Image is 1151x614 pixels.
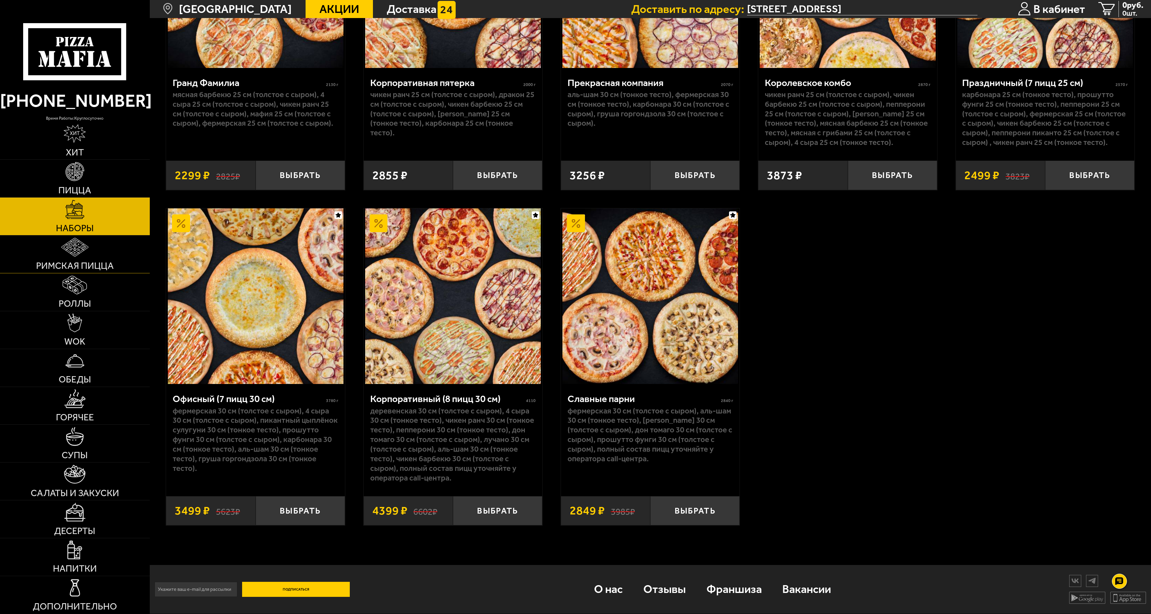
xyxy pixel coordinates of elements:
span: 2870 г [918,82,931,87]
span: 3256 ₽ [570,169,605,181]
button: Выбрать [650,496,740,526]
span: 2130 г [326,82,338,87]
p: Аль-Шам 30 см (тонкое тесто), Фермерская 30 см (тонкое тесто), Карбонара 30 см (толстое с сыром),... [568,90,733,128]
p: Чикен Ранч 25 см (толстое с сыром), Дракон 25 см (толстое с сыром), Чикен Барбекю 25 см (толстое ... [370,90,536,138]
a: АкционныйСлавные парни [561,208,740,384]
span: Роллы [59,299,91,309]
span: Десерты [54,527,95,536]
span: Доставить по адресу: [631,3,747,15]
span: В кабинет [1033,3,1085,15]
button: Выбрать [256,496,345,526]
span: Горячее [56,413,94,422]
p: Фермерская 30 см (толстое с сыром), Аль-Шам 30 см (тонкое тесто), [PERSON_NAME] 30 см (толстое с ... [568,406,733,464]
a: АкционныйОфисный (7 пицц 30 см) [166,208,345,384]
span: 2570 г [1116,82,1128,87]
p: Фермерская 30 см (толстое с сыром), 4 сыра 30 см (толстое с сыром), Пикантный цыплёнок сулугуни 3... [173,406,338,473]
span: 4110 [526,398,536,403]
span: 3780 г [326,398,338,403]
span: 2855 ₽ [372,169,408,181]
button: Выбрать [650,161,740,190]
span: 0 руб. [1122,1,1143,9]
s: 6602 ₽ [413,505,437,517]
p: Деревенская 30 см (толстое с сыром), 4 сыра 30 см (тонкое тесто), Чикен Ранч 30 см (тонкое тесто)... [370,406,536,483]
div: Корпоративная пятерка [370,77,522,88]
button: Выбрать [848,161,937,190]
div: Славные парни [568,393,719,404]
p: Карбонара 25 см (тонкое тесто), Прошутто Фунги 25 см (тонкое тесто), Пепперони 25 см (толстое с с... [962,90,1128,147]
span: 2840 г [721,398,733,403]
div: Праздничный (7 пицц 25 см) [962,77,1114,88]
span: 2299 ₽ [175,169,210,181]
a: АкционныйКорпоративный (8 пицц 30 см) [364,208,543,384]
div: Прекрасная компания [568,77,719,88]
button: Подписаться [242,582,350,597]
span: 2849 ₽ [570,505,605,517]
img: vk [1069,576,1081,586]
span: Салаты и закуски [31,489,119,498]
a: Отзывы [633,570,696,609]
span: 2000 г [523,82,536,87]
button: Выбрать [453,496,542,526]
img: tg [1086,576,1098,586]
a: Франшиза [696,570,772,609]
div: Королевское комбо [765,77,917,88]
p: Чикен Ранч 25 см (толстое с сыром), Чикен Барбекю 25 см (толстое с сыром), Пепперони 25 см (толст... [765,90,931,147]
a: Вакансии [772,570,842,609]
span: Римская пицца [36,261,114,271]
s: 2825 ₽ [216,169,240,181]
img: Акционный [567,214,585,232]
span: Акции [319,3,359,15]
input: Ваш адрес доставки [747,3,977,15]
input: Укажите ваш e-mail для рассылки [155,582,237,597]
span: Дополнительно [33,602,117,611]
span: Россия, Санкт-Петербург, проспект Металлистов, 21к3 [747,3,977,15]
p: Мясная Барбекю 25 см (толстое с сыром), 4 сыра 25 см (толстое с сыром), Чикен Ранч 25 см (толстое... [173,90,338,128]
span: Обеды [59,375,91,384]
span: 3499 ₽ [175,505,210,517]
button: Выбрать [256,161,345,190]
span: [GEOGRAPHIC_DATA] [179,3,292,15]
img: Славные парни [562,208,738,384]
span: Хит [66,148,84,157]
span: Пицца [58,186,91,195]
div: Гранд Фамилиа [173,77,325,88]
span: Напитки [53,564,97,573]
button: Выбрать [1045,161,1134,190]
s: 5623 ₽ [216,505,240,517]
s: 3985 ₽ [611,505,635,517]
img: Акционный [370,214,388,232]
span: Наборы [56,224,94,233]
span: Супы [62,451,88,460]
img: Акционный [172,214,190,232]
img: Офисный (7 пицц 30 см) [168,208,343,384]
span: 0 шт. [1122,10,1143,17]
span: 4399 ₽ [372,505,408,517]
span: WOK [64,337,85,346]
s: 3823 ₽ [1005,169,1029,181]
div: Офисный (7 пицц 30 см) [173,393,325,404]
span: 3873 ₽ [767,169,802,181]
img: Корпоративный (8 пицц 30 см) [365,208,541,384]
button: Выбрать [453,161,542,190]
span: 2070 г [721,82,733,87]
span: 2499 ₽ [964,169,999,181]
div: Корпоративный (8 пицц 30 см) [370,393,525,404]
img: 15daf4d41897b9f0e9f617042186c801.svg [438,1,456,19]
a: О нас [583,570,633,609]
span: Доставка [387,3,436,15]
